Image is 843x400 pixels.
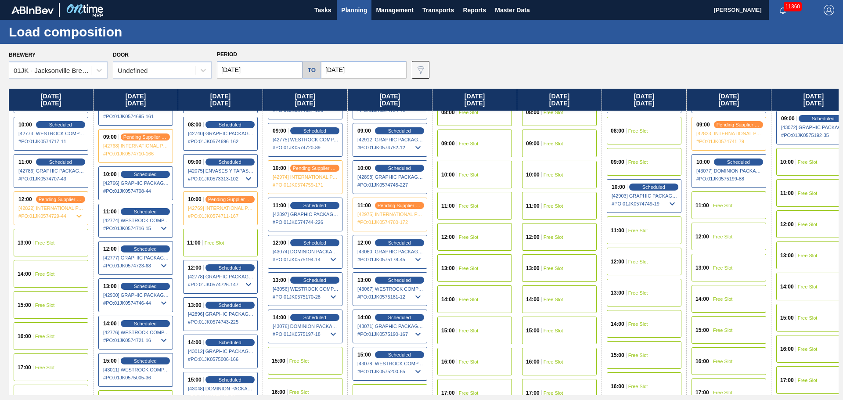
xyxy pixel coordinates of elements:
[178,89,263,111] div: [DATE] [DATE]
[780,346,794,352] span: 16:00
[824,5,834,15] img: Logout
[103,111,169,122] span: # PO : 01JK0574695-161
[103,246,117,252] span: 12:00
[273,128,286,133] span: 09:00
[49,159,72,165] span: Scheduled
[188,354,254,364] span: # PO : 01JK0575006-166
[727,159,750,165] span: Scheduled
[303,315,326,320] span: Scheduled
[303,277,326,283] span: Scheduled
[188,136,254,147] span: # PO : 01JK0574696-162
[544,172,563,177] span: Free Slot
[18,303,31,308] span: 15:00
[695,296,709,302] span: 14:00
[357,142,423,153] span: # PO : 01JK0574752-12
[432,89,517,111] div: [DATE] [DATE]
[217,51,237,58] span: Period
[526,110,540,115] span: 08:00
[441,141,455,146] span: 09:00
[35,240,55,245] span: Free Slot
[695,390,709,395] span: 17:00
[134,172,157,177] span: Scheduled
[611,321,624,327] span: 14:00
[544,141,563,146] span: Free Slot
[188,386,254,391] span: [43048] DOMINION PACKAGING, INC. - 0008325026
[415,65,426,75] img: icon-filter-gray
[188,317,254,327] span: # PO : 01JK0574743-225
[18,197,32,202] span: 12:00
[628,353,648,358] span: Free Slot
[357,254,423,265] span: # PO : 01JK0575178-45
[459,328,479,333] span: Free Slot
[713,359,733,364] span: Free Slot
[35,365,55,370] span: Free Slot
[459,234,479,240] span: Free Slot
[272,358,285,364] span: 15:00
[188,274,254,279] span: [42778] GRAPHIC PACKAGING INTERNATIONA - 0008221069
[103,358,117,364] span: 15:00
[188,340,202,345] span: 14:00
[308,67,316,73] h5: to
[463,5,486,15] span: Reports
[357,324,423,329] span: [43071] GRAPHIC PACKAGING INTERNATIONA - 0008221069
[357,292,423,302] span: # PO : 01JK0575181-12
[103,143,169,148] span: [42768] INTERNATIONAL PAPER COMPANY - 0008221645
[18,334,31,339] span: 16:00
[441,110,455,115] span: 08:00
[602,89,686,111] div: [DATE] [DATE]
[780,284,794,289] span: 14:00
[273,212,339,217] span: [42897] GRAPHIC PACKAGING INTERNATIONA - 0008221069
[103,284,117,289] span: 13:00
[273,166,286,171] span: 10:00
[35,271,55,277] span: Free Slot
[103,321,117,326] span: 14:00
[205,240,224,245] span: Free Slot
[459,359,479,364] span: Free Slot
[357,166,371,171] span: 10:00
[18,173,84,184] span: # PO : 01JK0574707-43
[769,4,797,16] button: Notifications
[713,203,733,208] span: Free Slot
[388,128,411,133] span: Scheduled
[459,203,479,209] span: Free Slot
[713,296,733,302] span: Free Slot
[273,203,286,208] span: 11:00
[289,358,309,364] span: Free Slot
[188,377,202,382] span: 15:00
[208,197,252,202] span: pending supplier review
[459,141,479,146] span: Free Slot
[441,203,455,209] span: 11:00
[219,340,241,345] span: Scheduled
[9,52,36,58] label: Brewery
[459,172,479,177] span: Free Slot
[696,173,762,184] span: # PO : 01JK0575199-88
[713,328,733,333] span: Free Slot
[289,389,309,395] span: Free Slot
[303,240,326,245] span: Scheduled
[35,303,55,308] span: Free Slot
[781,116,795,121] span: 09:00
[273,142,339,153] span: # PO : 01JK0574720-89
[188,205,254,211] span: [42769] INTERNATIONAL PAPER COMPANY - 0008221645
[273,137,339,142] span: [42775] WESTROCK COMPANY - FOLDING CAR - 0008219776
[798,378,818,383] span: Free Slot
[388,166,411,171] span: Scheduled
[103,172,117,177] span: 10:00
[544,297,563,302] span: Free Slot
[441,390,455,396] span: 17:00
[103,186,169,196] span: # PO : 01JK0574708-44
[611,159,624,165] span: 09:00
[441,359,455,364] span: 16:00
[9,89,93,111] div: [DATE] [DATE]
[695,328,709,333] span: 15:00
[103,298,169,308] span: # PO : 01JK0574746-44
[517,89,602,111] div: [DATE] [DATE]
[526,328,540,333] span: 15:00
[118,67,148,74] div: Undefined
[18,271,31,277] span: 14:00
[39,197,83,202] span: pending supplier review
[780,159,794,165] span: 10:00
[798,222,818,227] span: Free Slot
[526,234,540,240] span: 12:00
[422,5,454,15] span: Transports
